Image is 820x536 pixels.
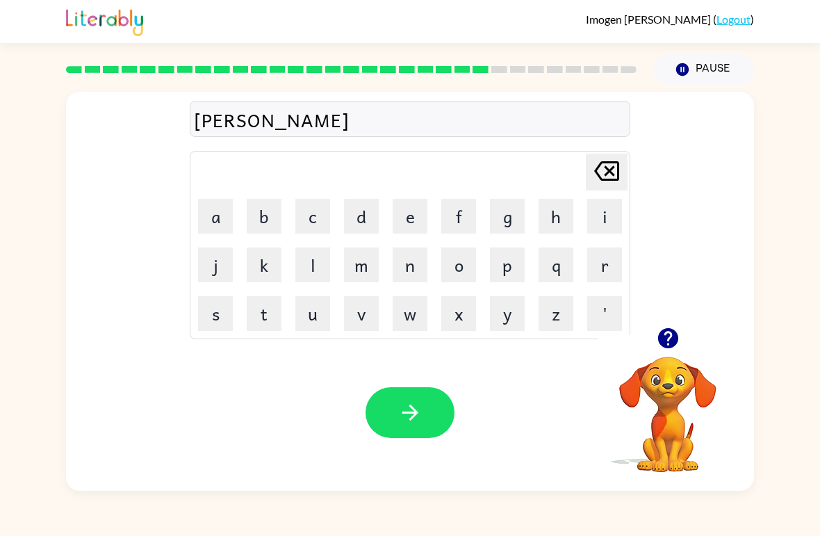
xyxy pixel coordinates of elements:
[393,247,427,282] button: n
[539,247,573,282] button: q
[247,247,281,282] button: k
[598,335,737,474] video: Your browser must support playing .mp4 files to use Literably. Please try using another browser.
[295,296,330,331] button: u
[66,6,143,36] img: Literably
[344,247,379,282] button: m
[490,247,525,282] button: p
[716,13,751,26] a: Logout
[490,199,525,234] button: g
[198,247,233,282] button: j
[586,13,713,26] span: Imogen [PERSON_NAME]
[539,199,573,234] button: h
[247,296,281,331] button: t
[295,199,330,234] button: c
[198,199,233,234] button: a
[653,54,754,86] button: Pause
[441,247,476,282] button: o
[539,296,573,331] button: z
[295,247,330,282] button: l
[344,296,379,331] button: v
[344,199,379,234] button: d
[194,105,626,134] div: [PERSON_NAME]
[441,199,476,234] button: f
[586,13,754,26] div: ( )
[587,199,622,234] button: i
[393,199,427,234] button: e
[587,247,622,282] button: r
[490,296,525,331] button: y
[587,296,622,331] button: '
[393,296,427,331] button: w
[441,296,476,331] button: x
[198,296,233,331] button: s
[247,199,281,234] button: b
